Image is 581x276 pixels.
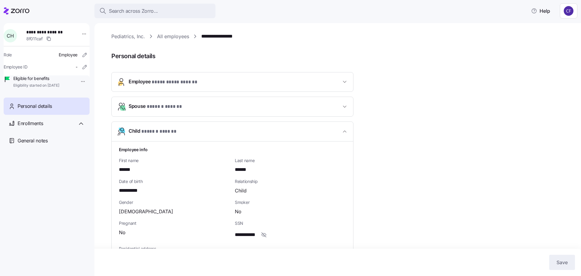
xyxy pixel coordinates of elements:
span: Personal details [111,51,573,61]
span: Enrollments [18,120,43,127]
span: No [235,208,241,215]
span: Date of birth [119,178,230,185]
span: Pregnant [119,220,230,226]
span: Relationship [235,178,346,185]
button: Help [526,5,555,17]
span: - [76,64,77,70]
span: Eligible for benefits [13,75,59,81]
span: Gender [119,199,230,205]
span: Residential address [119,246,346,252]
span: Eligibility started on [DATE] [13,83,59,88]
span: Save [556,259,568,266]
a: Pediatrics, Inc. [111,33,145,40]
span: [DEMOGRAPHIC_DATA] [119,208,173,215]
span: Search across Zorro... [109,7,158,15]
span: Smoker [235,199,346,205]
span: 8f011caf [26,36,43,42]
span: Employee [129,78,197,86]
h1: Employee info [119,146,346,153]
span: Employee ID [4,64,28,70]
span: Last name [235,158,346,164]
button: Save [549,255,575,270]
span: Personal details [18,102,52,110]
img: 7d4a9558da78dc7654dde66b79f71a2e [564,6,573,16]
span: Child [235,187,247,195]
span: First name [119,158,230,164]
button: Search across Zorro... [94,4,215,18]
span: Employee [59,52,77,58]
span: General notes [18,137,48,145]
span: Help [531,7,550,15]
span: Role [4,52,12,58]
span: No [119,229,126,236]
span: Spouse [129,102,182,111]
span: C H [7,33,14,38]
span: Child [129,127,176,135]
span: SSN [235,220,346,226]
a: All employees [157,33,189,40]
